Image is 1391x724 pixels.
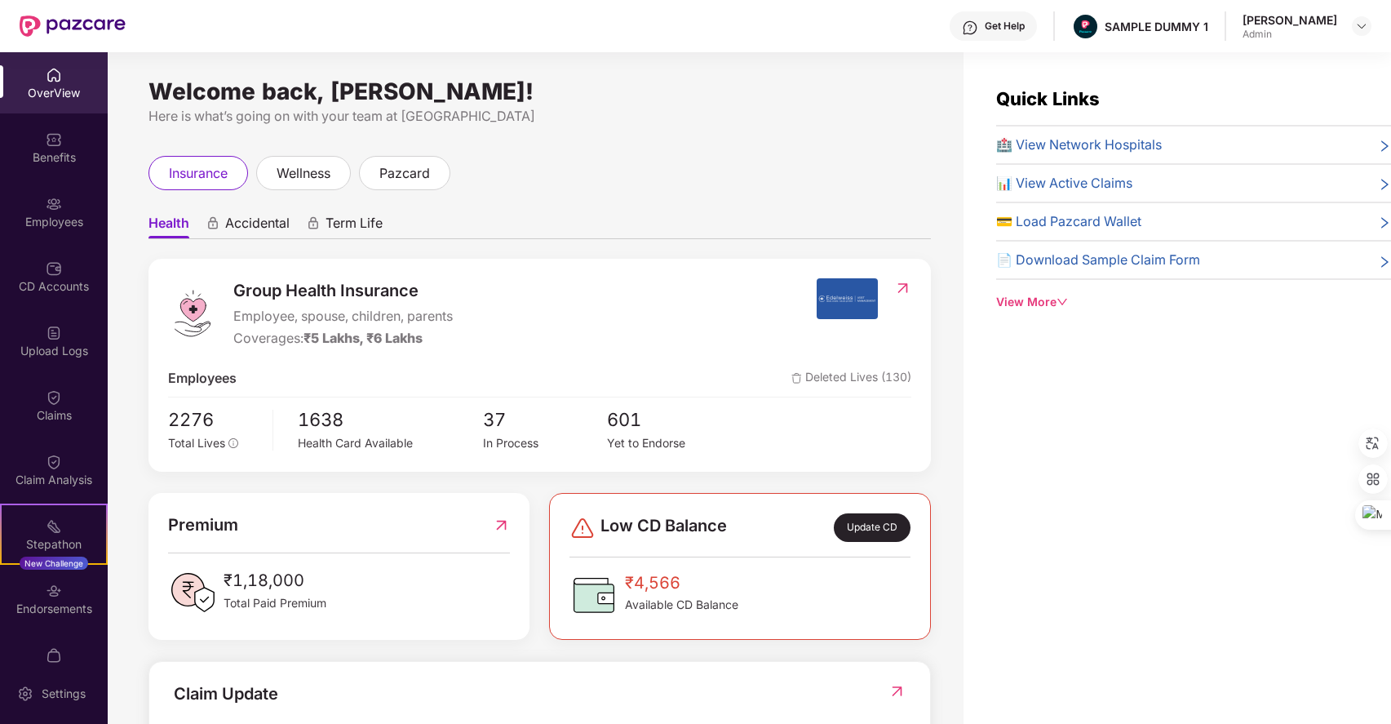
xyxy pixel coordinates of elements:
[996,135,1162,155] span: 🏥 View Network Hospitals
[228,438,238,448] span: info-circle
[1243,12,1337,28] div: [PERSON_NAME]
[483,406,607,434] span: 37
[625,596,738,614] span: Available CD Balance
[791,368,911,389] span: Deleted Lives (130)
[996,211,1141,232] span: 💳 Load Pazcard Wallet
[326,215,383,238] span: Term Life
[996,173,1132,193] span: 📊 View Active Claims
[46,518,62,535] img: svg+xml;base64,PHN2ZyB4bWxucz0iaHR0cDovL3d3dy53My5vcmcvMjAwMC9zdmciIHdpZHRoPSIyMSIgaGVpZ2h0PSIyMC...
[1355,20,1368,33] img: svg+xml;base64,PHN2ZyBpZD0iRHJvcGRvd24tMzJ4MzIiIHhtbG5zPSJodHRwOi8vd3d3LnczLm9yZy8yMDAwL3N2ZyIgd2...
[20,16,126,37] img: New Pazcare Logo
[168,406,261,434] span: 2276
[148,85,931,98] div: Welcome back, [PERSON_NAME]!
[569,571,618,620] img: CDBalanceIcon
[888,683,906,700] img: RedirectIcon
[600,513,727,542] span: Low CD Balance
[1074,15,1097,38] img: Pazcare_Alternative_logo-01-01.png
[1105,19,1208,34] div: SAMPLE DUMMY 1
[20,557,88,570] div: New Challenge
[46,260,62,277] img: svg+xml;base64,PHN2ZyBpZD0iQ0RfQWNjb3VudHMiIGRhdGEtbmFtZT0iQ0QgQWNjb3VudHMiIHhtbG5zPSJodHRwOi8vd3...
[277,163,330,184] span: wellness
[2,536,106,553] div: Stepathon
[569,515,596,541] img: svg+xml;base64,PHN2ZyBpZD0iRGFuZ2VyLTMyeDMyIiB4bWxucz0iaHR0cDovL3d3dy53My5vcmcvMjAwMC9zdmciIHdpZH...
[224,568,326,593] span: ₹1,18,000
[206,216,220,231] div: animation
[483,434,607,452] div: In Process
[894,280,911,296] img: RedirectIcon
[168,436,225,450] span: Total Lives
[46,583,62,599] img: svg+xml;base64,PHN2ZyBpZD0iRW5kb3JzZW1lbnRzIiB4bWxucz0iaHR0cDovL3d3dy53My5vcmcvMjAwMC9zdmciIHdpZH...
[233,328,453,349] div: Coverages:
[46,196,62,212] img: svg+xml;base64,PHN2ZyBpZD0iRW1wbG95ZWVzIiB4bWxucz0iaHR0cDovL3d3dy53My5vcmcvMjAwMC9zdmciIHdpZHRoPS...
[834,513,910,542] div: Update CD
[493,513,510,538] img: RedirectIcon
[625,571,738,596] span: ₹4,566
[174,682,278,707] div: Claim Update
[148,215,189,238] span: Health
[1378,138,1391,155] span: right
[306,216,321,231] div: animation
[303,330,423,346] span: ₹5 Lakhs, ₹6 Lakhs
[233,278,453,304] span: Group Health Insurance
[46,131,62,148] img: svg+xml;base64,PHN2ZyBpZD0iQmVuZWZpdHMiIHhtbG5zPSJodHRwOi8vd3d3LnczLm9yZy8yMDAwL3N2ZyIgd2lkdGg9Ij...
[607,434,731,452] div: Yet to Endorse
[817,278,878,319] img: insurerIcon
[168,368,237,389] span: Employees
[224,594,326,612] span: Total Paid Premium
[607,406,731,434] span: 601
[46,67,62,83] img: svg+xml;base64,PHN2ZyBpZD0iSG9tZSIgeG1sbnM9Imh0dHA6Ly93d3cudzMub3JnLzIwMDAvc3ZnIiB3aWR0aD0iMjAiIG...
[996,293,1391,311] div: View More
[169,163,228,184] span: insurance
[1057,296,1068,308] span: down
[233,306,453,326] span: Employee, spouse, children, parents
[1243,28,1337,41] div: Admin
[46,389,62,406] img: svg+xml;base64,PHN2ZyBpZD0iQ2xhaW0iIHhtbG5zPSJodHRwOi8vd3d3LnczLm9yZy8yMDAwL3N2ZyIgd2lkdGg9IjIwIi...
[1378,215,1391,232] span: right
[46,454,62,470] img: svg+xml;base64,PHN2ZyBpZD0iQ2xhaW0iIHhtbG5zPSJodHRwOi8vd3d3LnczLm9yZy8yMDAwL3N2ZyIgd2lkdGg9IjIwIi...
[37,686,91,702] div: Settings
[298,406,484,434] span: 1638
[1378,176,1391,193] span: right
[46,647,62,664] img: svg+xml;base64,PHN2ZyBpZD0iTXlfT3JkZXJzIiBkYXRhLW5hbWU9Ik15IE9yZGVycyIgeG1sbnM9Imh0dHA6Ly93d3cudz...
[168,513,238,538] span: Premium
[996,88,1100,109] span: Quick Links
[985,20,1025,33] div: Get Help
[17,686,33,702] img: svg+xml;base64,PHN2ZyBpZD0iU2V0dGluZy0yMHgyMCIgeG1sbnM9Imh0dHA6Ly93d3cudzMub3JnLzIwMDAvc3ZnIiB3aW...
[1378,253,1391,270] span: right
[148,106,931,127] div: Here is what’s going on with your team at [GEOGRAPHIC_DATA]
[791,373,802,384] img: deleteIcon
[46,325,62,341] img: svg+xml;base64,PHN2ZyBpZD0iVXBsb2FkX0xvZ3MiIGRhdGEtbmFtZT0iVXBsb2FkIExvZ3MiIHhtbG5zPSJodHRwOi8vd3...
[225,215,290,238] span: Accidental
[168,289,217,338] img: logo
[168,568,217,617] img: PaidPremiumIcon
[962,20,978,36] img: svg+xml;base64,PHN2ZyBpZD0iSGVscC0zMngzMiIgeG1sbnM9Imh0dHA6Ly93d3cudzMub3JnLzIwMDAvc3ZnIiB3aWR0aD...
[996,250,1200,270] span: 📄 Download Sample Claim Form
[379,163,430,184] span: pazcard
[298,434,484,452] div: Health Card Available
